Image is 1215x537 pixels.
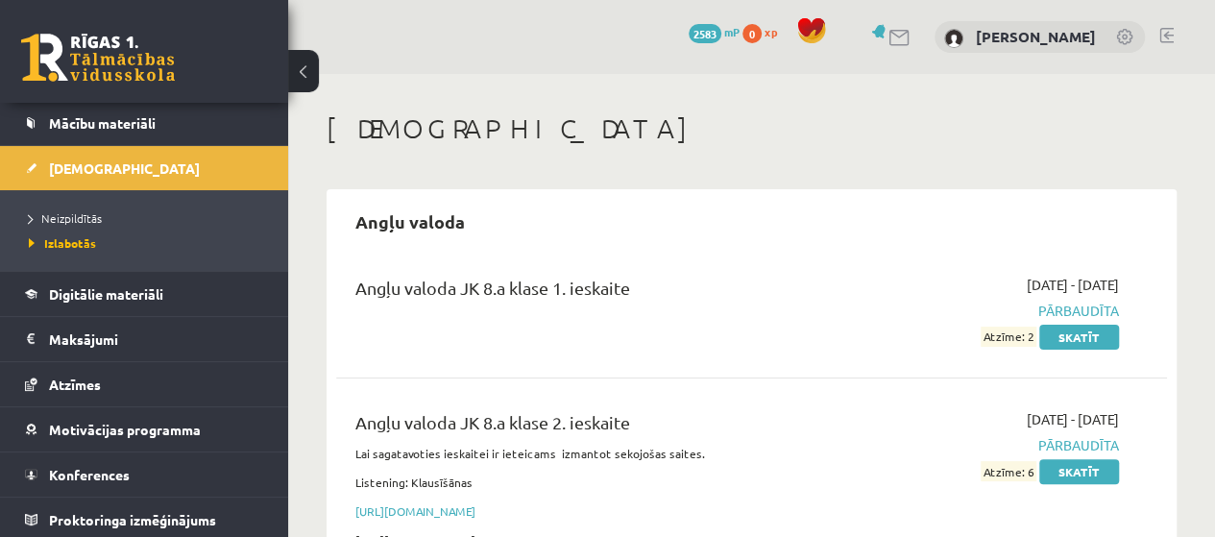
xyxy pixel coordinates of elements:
span: 2583 [689,24,721,43]
a: Motivācijas programma [25,407,264,452]
legend: Maksājumi [49,317,264,361]
a: [URL][DOMAIN_NAME] [355,503,475,519]
span: mP [724,24,740,39]
span: Konferences [49,466,130,483]
span: [DEMOGRAPHIC_DATA] [49,159,200,177]
span: Izlabotās [29,235,96,251]
img: Jeļena Trojanovska [944,29,963,48]
span: Pārbaudīta [884,435,1119,455]
h1: [DEMOGRAPHIC_DATA] [327,112,1177,145]
h2: Angļu valoda [336,199,484,244]
span: [DATE] - [DATE] [1027,409,1119,429]
a: Rīgas 1. Tālmācības vidusskola [21,34,175,82]
a: Atzīmes [25,362,264,406]
p: Listening: Klausīšānas [355,474,855,491]
span: Digitālie materiāli [49,285,163,303]
a: 2583 mP [689,24,740,39]
span: Atzīmes [49,376,101,393]
a: Izlabotās [29,234,269,252]
a: Skatīt [1039,459,1119,484]
span: Neizpildītās [29,210,102,226]
a: [PERSON_NAME] [976,27,1096,46]
span: 0 [742,24,762,43]
a: Mācību materiāli [25,101,264,145]
a: Neizpildītās [29,209,269,227]
div: Angļu valoda JK 8.a klase 2. ieskaite [355,409,855,445]
span: Atzīme: 2 [981,327,1036,347]
span: Proktoringa izmēģinājums [49,511,216,528]
a: 0 xp [742,24,787,39]
a: Maksājumi [25,317,264,361]
span: Mācību materiāli [49,114,156,132]
span: Atzīme: 6 [981,461,1036,481]
span: Pārbaudīta [884,301,1119,321]
span: xp [765,24,777,39]
p: Lai sagatavoties ieskaitei ir ieteicams izmantot sekojošas saites. [355,445,855,462]
span: [DATE] - [DATE] [1027,275,1119,295]
span: Motivācijas programma [49,421,201,438]
a: [DEMOGRAPHIC_DATA] [25,146,264,190]
div: Angļu valoda JK 8.a klase 1. ieskaite [355,275,855,310]
a: Konferences [25,452,264,497]
a: Skatīt [1039,325,1119,350]
a: Digitālie materiāli [25,272,264,316]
